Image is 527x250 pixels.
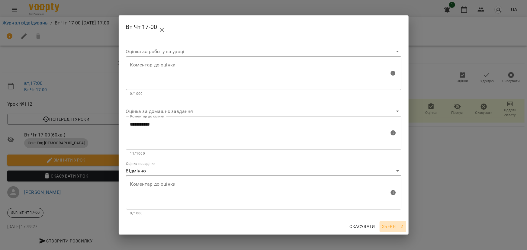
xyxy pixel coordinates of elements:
[382,223,403,230] span: Зберегти
[126,116,401,157] div: Максимальна кількість: 1000 символів
[350,223,375,230] span: Скасувати
[130,151,397,157] p: 11/1000
[126,20,401,35] h2: Вт Чт 17-00
[130,210,397,216] p: 0/1000
[130,91,397,97] p: 0/1000
[126,166,401,176] div: Відмінно
[347,221,378,232] button: Скасувати
[126,176,401,216] div: Максимальна кількість: 1000 символів
[155,23,169,37] button: close
[380,221,406,232] button: Зберегти
[126,162,156,165] label: Оцінка поведінки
